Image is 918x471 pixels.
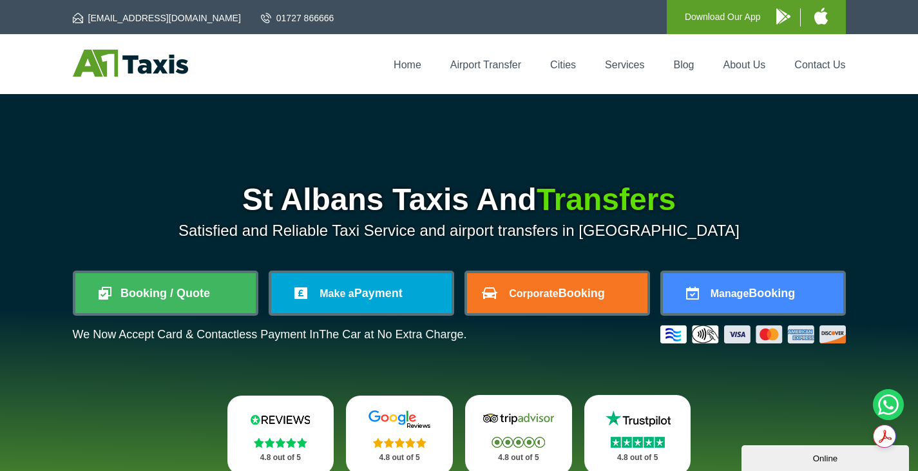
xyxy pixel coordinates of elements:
img: Google [361,410,438,429]
a: Booking / Quote [75,273,256,313]
span: The Car at No Extra Charge. [319,328,466,341]
a: ManageBooking [663,273,843,313]
span: Manage [711,288,749,299]
p: 4.8 out of 5 [242,450,320,466]
p: 4.8 out of 5 [360,450,439,466]
img: Stars [254,437,307,448]
a: [EMAIL_ADDRESS][DOMAIN_NAME] [73,12,241,24]
a: Airport Transfer [450,59,521,70]
img: Reviews.io [242,410,319,429]
p: 4.8 out of 5 [598,450,677,466]
img: Stars [611,437,665,448]
span: Transfers [537,182,676,216]
p: 4.8 out of 5 [479,450,558,466]
h1: St Albans Taxis And [73,184,846,215]
img: Trustpilot [599,409,676,428]
img: A1 Taxis iPhone App [814,8,828,24]
a: Services [605,59,644,70]
img: Tripadvisor [480,409,557,428]
img: A1 Taxis St Albans LTD [73,50,188,77]
p: Satisfied and Reliable Taxi Service and airport transfers in [GEOGRAPHIC_DATA] [73,222,846,240]
a: Home [394,59,421,70]
a: 01727 866666 [261,12,334,24]
iframe: chat widget [741,443,912,471]
img: Stars [492,437,545,448]
p: We Now Accept Card & Contactless Payment In [73,328,467,341]
span: Make a [320,288,354,299]
p: Download Our App [685,9,761,25]
a: Make aPayment [271,273,452,313]
a: CorporateBooking [467,273,647,313]
span: Corporate [509,288,558,299]
img: Stars [373,437,426,448]
a: Blog [673,59,694,70]
img: A1 Taxis Android App [776,8,790,24]
a: Cities [550,59,576,70]
a: Contact Us [794,59,845,70]
img: Credit And Debit Cards [660,325,846,343]
a: About Us [723,59,766,70]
